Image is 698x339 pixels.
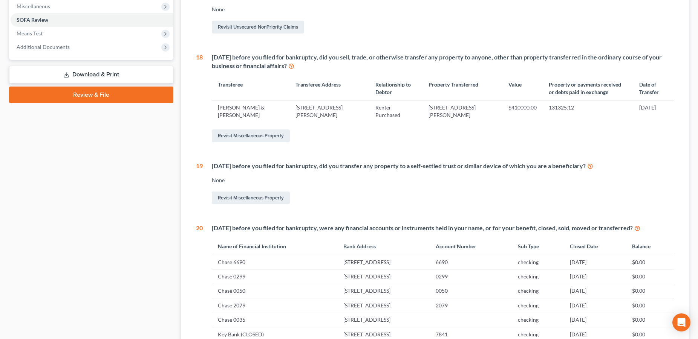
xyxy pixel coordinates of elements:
th: Property or payments received or debts paid in exchange [543,76,633,100]
td: Chase 2079 [212,298,337,313]
span: SOFA Review [17,17,48,23]
span: Additional Documents [17,44,70,50]
td: $0.00 [626,298,674,313]
td: checking [512,313,563,327]
th: Name of Financial Institution [212,239,337,255]
td: 2079 [430,298,512,313]
td: [STREET_ADDRESS] [337,284,430,298]
div: [DATE] before you filed for bankruptcy, were any financial accounts or instruments held in your n... [212,224,674,233]
td: $0.00 [626,255,674,269]
a: Download & Print [9,66,173,84]
a: Revisit Miscellaneous Property [212,192,290,204]
th: Sub Type [512,239,563,255]
td: Chase 6690 [212,255,337,269]
td: checking [512,298,563,313]
td: checking [512,255,563,269]
td: checking [512,284,563,298]
td: checking [512,269,563,284]
td: 131325.12 [543,100,633,122]
a: Review & File [9,87,173,103]
a: Revisit Unsecured NonPriority Claims [212,21,304,33]
td: [DATE] [564,255,626,269]
td: $0.00 [626,269,674,284]
td: [STREET_ADDRESS] [337,269,430,284]
td: $410000.00 [502,100,543,122]
span: Miscellaneous [17,3,50,9]
td: Renter Purchased [369,100,422,122]
td: Chase 0299 [212,269,337,284]
a: SOFA Review [11,13,173,27]
th: Bank Address [337,239,430,255]
th: Relationship to Debtor [369,76,422,100]
div: None [212,176,674,184]
th: Balance [626,239,674,255]
td: [DATE] [564,284,626,298]
td: [STREET_ADDRESS] [337,298,430,313]
div: 19 [196,162,203,206]
th: Value [502,76,543,100]
th: Date of Transfer [633,76,674,100]
td: [STREET_ADDRESS] [337,313,430,327]
td: Chase 0050 [212,284,337,298]
th: Account Number [430,239,512,255]
td: [STREET_ADDRESS][PERSON_NAME] [422,100,502,122]
th: Closed Date [564,239,626,255]
td: [STREET_ADDRESS][PERSON_NAME] [289,100,369,122]
td: [DATE] [564,298,626,313]
td: Chase 0035 [212,313,337,327]
td: [PERSON_NAME] & [PERSON_NAME] [212,100,289,122]
td: 0050 [430,284,512,298]
td: [DATE] [564,269,626,284]
td: [STREET_ADDRESS] [337,255,430,269]
td: 0299 [430,269,512,284]
td: [DATE] [564,313,626,327]
a: Revisit Miscellaneous Property [212,129,290,142]
div: [DATE] before you filed for bankruptcy, did you transfer any property to a self-settled trust or ... [212,162,674,170]
td: $0.00 [626,313,674,327]
span: Means Test [17,30,43,36]
div: None [212,6,674,13]
div: 18 [196,53,203,144]
td: $0.00 [626,284,674,298]
th: Transferee [212,76,289,100]
div: [DATE] before you filed for bankruptcy, did you sell, trade, or otherwise transfer any property t... [212,53,674,70]
th: Transferee Address [289,76,369,100]
div: Open Intercom Messenger [672,313,690,331]
th: Property Transferred [422,76,502,100]
td: [DATE] [633,100,674,122]
td: 6690 [430,255,512,269]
